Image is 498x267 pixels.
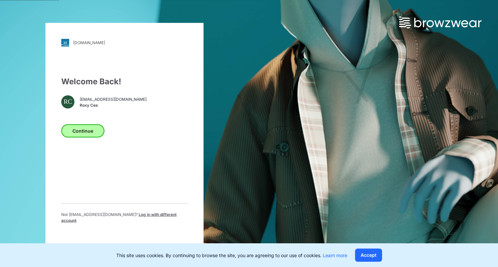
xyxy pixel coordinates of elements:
[399,16,482,28] img: browzwear-logo.73288ffb.svg
[355,249,382,262] button: Accept
[73,40,105,45] div: [DOMAIN_NAME]
[61,95,74,108] div: RC
[61,211,188,223] p: Not [EMAIL_ADDRESS][DOMAIN_NAME] ?
[80,102,147,108] span: Roxy Cea
[61,124,104,137] button: Continue
[61,75,188,87] div: Welcome Back!
[80,96,147,102] span: [EMAIL_ADDRESS][DOMAIN_NAME]
[323,253,347,258] a: Learn more
[116,252,347,259] p: This site uses cookies. By continuing to browse the site, you are agreeing to our use of cookies.
[61,39,69,46] img: svg+xml;base64,PHN2ZyB3aWR0aD0iMjgiIGhlaWdodD0iMjgiIHZpZXdCb3g9IjAgMCAyOCAyOCIgZmlsbD0ibm9uZSIgeG...
[61,39,188,46] a: [DOMAIN_NAME]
